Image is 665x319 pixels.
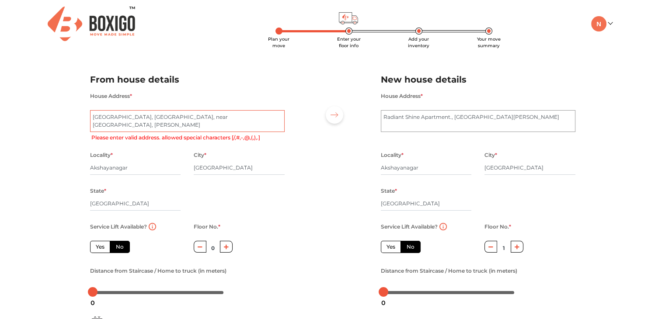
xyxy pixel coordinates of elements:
span: Plan your move [268,36,289,49]
label: House Address [90,90,132,102]
img: Boxigo [48,7,135,41]
label: Distance from Staircase / Home to truck (in meters) [381,265,517,277]
h2: From house details [90,73,285,87]
span: Enter your floor info [337,36,361,49]
div: 0 [87,295,98,310]
label: Service Lift Available? [381,221,438,232]
label: Locality [90,149,113,161]
label: Yes [381,241,401,253]
label: State [381,185,397,197]
span: Add your inventory [408,36,429,49]
span: Your move summary [477,36,501,49]
h2: New house details [381,73,575,87]
label: Yes [90,241,110,253]
div: 0 [378,295,389,310]
label: Locality [381,149,404,161]
label: No [400,241,421,253]
textarea: Radiant Shine Apartment., [GEOGRAPHIC_DATA][PERSON_NAME] [381,110,575,132]
textarea: [GEOGRAPHIC_DATA], [GEOGRAPHIC_DATA], near [GEOGRAPHIC_DATA][PERSON_NAME], [PERSON_NAME] [90,110,285,132]
label: House Address [381,90,423,102]
label: Distance from Staircase / Home to truck (in meters) [90,265,226,277]
label: City [484,149,497,161]
label: Floor No. [194,221,220,232]
label: No [110,241,130,253]
label: Service Lift Available? [90,221,147,232]
label: Floor No. [484,221,511,232]
label: City [194,149,206,161]
label: Please enter valid address. allowed special characters [/,#,-,@,(,),.] [91,134,260,142]
label: State [90,185,106,197]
